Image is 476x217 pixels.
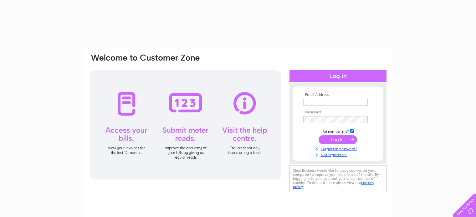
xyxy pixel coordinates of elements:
a: Forgotten password? [303,145,374,151]
a: cookies policy [293,180,374,189]
a: Not registered? [303,151,374,157]
input: Submit [319,135,357,144]
div: Clear Business would like to place cookies on your computer to improve your experience of the sit... [289,165,386,192]
td: Remember me? [302,128,374,134]
th: Email Address: [302,93,374,97]
th: Password: [302,110,374,115]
